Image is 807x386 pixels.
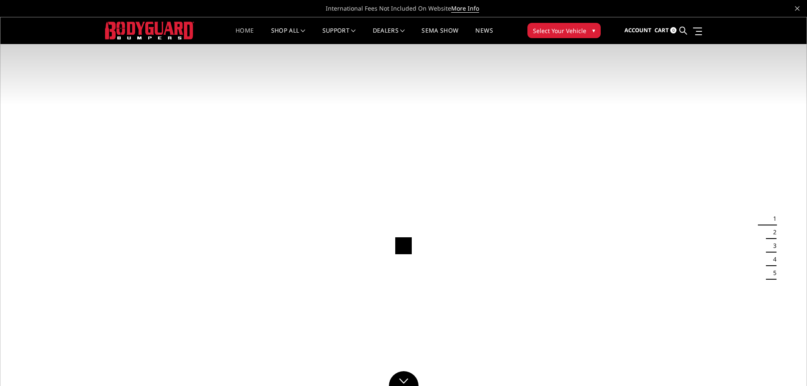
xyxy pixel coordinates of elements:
button: 2 of 5 [768,225,776,239]
a: Dealers [373,28,405,44]
span: Select Your Vehicle [533,26,586,35]
img: BODYGUARD BUMPERS [105,22,194,39]
button: 1 of 5 [768,212,776,225]
button: 3 of 5 [768,239,776,253]
a: More Info [451,4,479,13]
button: Select Your Vehicle [527,23,601,38]
button: 5 of 5 [768,266,776,280]
span: ▾ [592,26,595,35]
a: Cart 0 [654,19,677,42]
span: 0 [670,27,677,33]
a: Support [322,28,356,44]
a: SEMA Show [422,28,458,44]
a: News [475,28,493,44]
a: shop all [271,28,305,44]
button: 4 of 5 [768,253,776,266]
span: Account [624,26,652,34]
span: Cart [654,26,669,34]
a: Account [624,19,652,42]
a: Home [236,28,254,44]
a: Click to Down [389,371,419,386]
